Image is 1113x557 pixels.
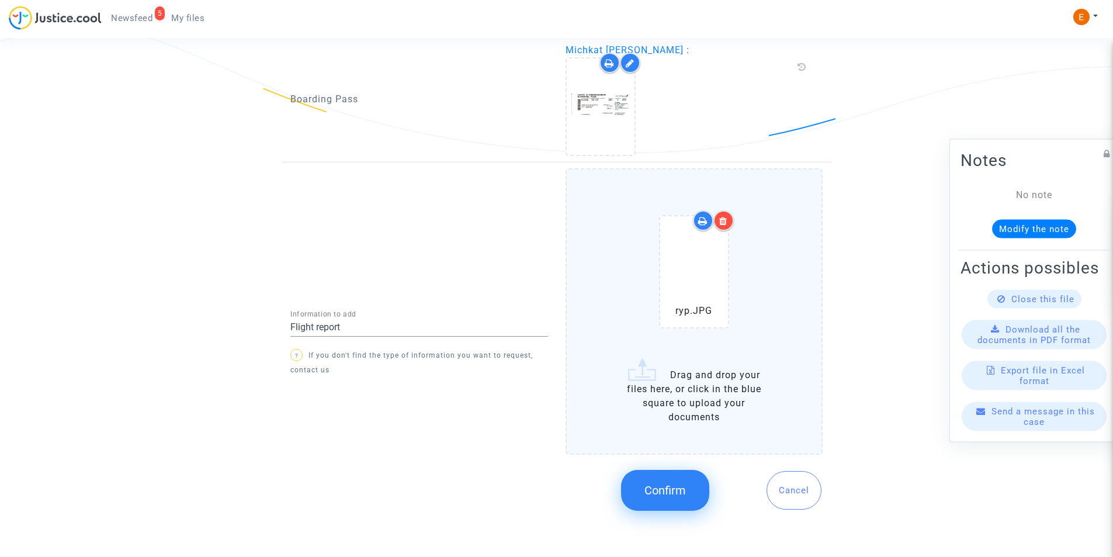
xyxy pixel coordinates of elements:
[992,219,1076,238] button: Modify the note
[111,13,152,23] span: Newsfeed
[1073,9,1090,25] img: ACg8ocIeiFvHKe4dA5oeRFd_CiCnuxWUEc1A2wYhRJE3TTWt=s96-c
[295,352,299,359] span: ?
[162,9,214,27] a: My files
[621,470,709,511] button: Confirm
[978,188,1090,202] div: No note
[961,257,1108,278] h2: Actions possibles
[290,92,548,106] p: Boarding Pass
[155,6,165,20] div: 5
[9,6,102,30] img: jc-logo.svg
[290,348,548,378] p: If you don't find the type of information you want to request, contact us
[961,150,1108,170] h2: Notes
[977,324,1091,345] span: Download all the documents in PDF format
[171,13,204,23] span: My files
[1001,365,1085,386] span: Export file in Excel format
[991,406,1095,427] span: Send a message in this case
[767,471,821,510] button: Cancel
[644,483,686,497] span: Confirm
[566,44,689,56] span: Michkat [PERSON_NAME] :
[102,9,162,27] a: 5Newsfeed
[1011,293,1074,304] span: Close this file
